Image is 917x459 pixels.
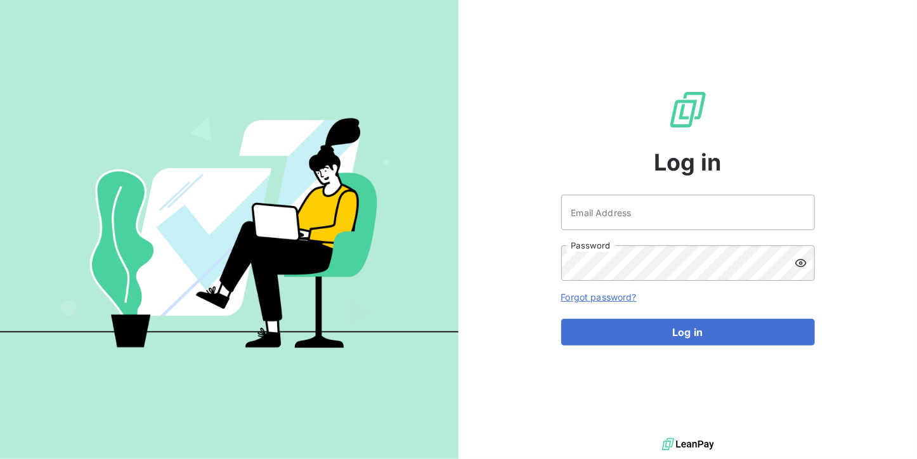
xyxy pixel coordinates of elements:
span: Log in [654,145,722,179]
img: LeanPay Logo [668,89,708,130]
img: logo [662,435,714,454]
button: Log in [561,319,815,346]
a: Forgot password? [561,292,637,302]
input: placeholder [561,195,815,230]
